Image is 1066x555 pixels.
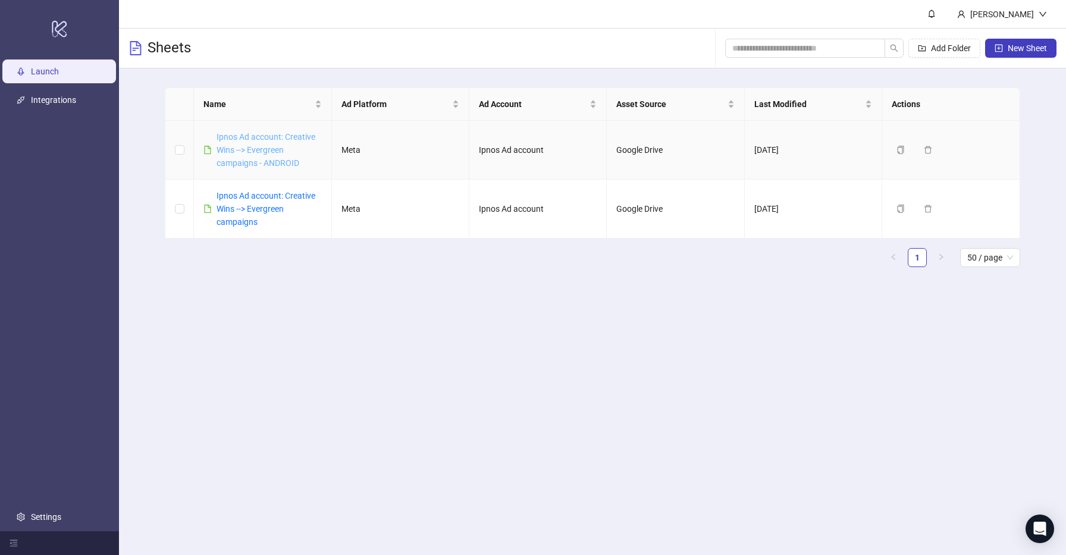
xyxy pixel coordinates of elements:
[1008,43,1047,53] span: New Sheet
[31,67,59,76] a: Launch
[616,98,725,111] span: Asset Source
[469,180,607,239] td: Ipnos Ad account
[890,44,898,52] span: search
[469,88,607,121] th: Ad Account
[967,249,1013,266] span: 50 / page
[341,98,450,111] span: Ad Platform
[217,191,315,227] a: Ipnos Ad account: Creative Wins --> Evergreen campaigns
[1026,515,1054,543] div: Open Intercom Messenger
[128,41,143,55] span: file-text
[217,132,315,168] a: Ipnos Ad account: Creative Wins --> Evergreen campaigns - ANDROID
[607,180,744,239] td: Google Drive
[908,39,980,58] button: Add Folder
[908,249,926,266] a: 1
[203,146,212,154] span: file
[918,44,926,52] span: folder-add
[469,121,607,180] td: Ipnos Ad account
[194,88,331,121] th: Name
[924,205,932,213] span: delete
[148,39,191,58] h3: Sheets
[10,539,18,547] span: menu-fold
[896,146,905,154] span: copy
[965,8,1039,21] div: [PERSON_NAME]
[745,88,882,121] th: Last Modified
[203,98,312,111] span: Name
[31,95,76,105] a: Integrations
[932,248,951,267] li: Next Page
[607,121,744,180] td: Google Drive
[332,88,469,121] th: Ad Platform
[882,88,1020,121] th: Actions
[31,512,61,522] a: Settings
[203,205,212,213] span: file
[957,10,965,18] span: user
[932,248,951,267] button: right
[754,98,863,111] span: Last Modified
[938,253,945,261] span: right
[884,248,903,267] button: left
[924,146,932,154] span: delete
[1039,10,1047,18] span: down
[890,253,897,261] span: left
[479,98,587,111] span: Ad Account
[896,205,905,213] span: copy
[884,248,903,267] li: Previous Page
[960,248,1020,267] div: Page Size
[745,121,882,180] td: [DATE]
[995,44,1003,52] span: plus-square
[332,121,469,180] td: Meta
[927,10,936,18] span: bell
[332,180,469,239] td: Meta
[985,39,1056,58] button: New Sheet
[745,180,882,239] td: [DATE]
[931,43,971,53] span: Add Folder
[607,88,744,121] th: Asset Source
[908,248,927,267] li: 1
